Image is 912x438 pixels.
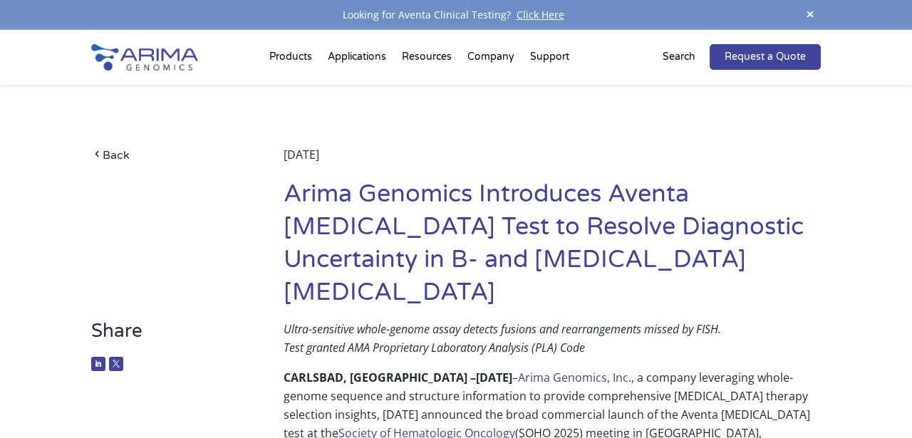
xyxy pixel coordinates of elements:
h1: Arima Genomics Introduces Aventa [MEDICAL_DATA] Test to Resolve Diagnostic Uncertainty in B- and ... [284,178,821,320]
em: Test granted AMA Proprietary Laboratory Analysis (PLA) Code [284,340,585,355]
h3: Share [91,320,244,353]
b: [DATE] [476,370,512,385]
p: Search [663,48,695,66]
a: Click Here [511,8,570,21]
a: Back [91,145,244,165]
img: Arima-Genomics-logo [91,44,198,71]
div: [DATE] [284,145,821,178]
b: CARLSBAD, [GEOGRAPHIC_DATA] – [284,370,476,385]
a: Request a Quote [710,44,821,70]
em: Ultra-sensitive whole-genome assay detects fusions and rearrangements missed by FISH. [284,321,721,337]
div: Looking for Aventa Clinical Testing? [91,6,821,24]
a: Arima Genomics, Inc [518,370,628,385]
